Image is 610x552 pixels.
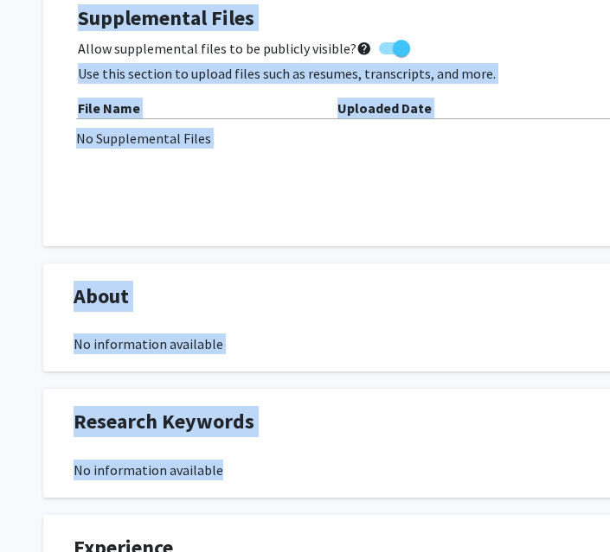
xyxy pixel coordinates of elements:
[78,38,372,59] span: Allow supplemental files to be publicly visible?
[337,99,432,117] b: Uploaded Date
[74,281,129,312] span: About
[78,99,140,117] b: File Name
[13,474,74,539] iframe: Chat
[74,406,254,437] span: Research Keywords
[356,38,372,59] mat-icon: help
